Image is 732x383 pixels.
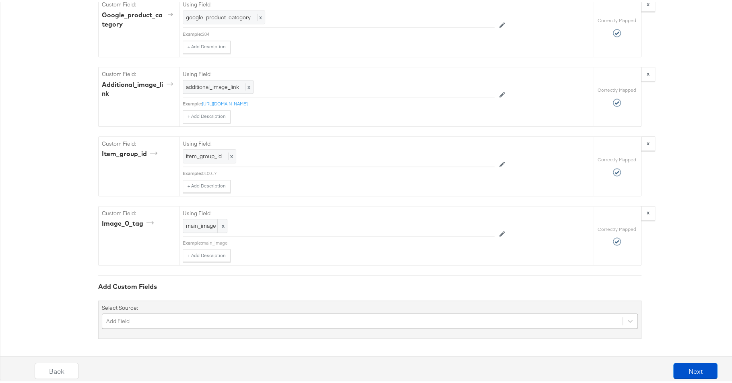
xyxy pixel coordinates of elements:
[228,150,233,158] span: x
[183,108,231,121] button: + Add Description
[183,238,202,244] div: Example:
[102,138,176,146] label: Custom Field:
[202,168,495,175] div: 010017
[102,208,176,215] label: Custom Field:
[183,168,202,175] div: Example:
[183,29,202,35] div: Example:
[183,138,495,146] label: Using Field:
[598,15,636,22] label: Correctly Mapped
[102,78,176,97] div: additional_image_link
[98,280,641,289] div: Add Custom Fields
[183,99,202,105] div: Example:
[217,217,227,231] span: x
[35,361,79,377] button: Back
[245,81,250,89] span: x
[202,238,495,244] div: main_image
[102,147,160,156] div: item_group_id
[641,65,655,79] button: x
[102,302,138,310] label: Select Source:
[102,8,176,27] div: google_product_category
[641,134,655,149] button: x
[102,68,176,76] label: Custom Field:
[598,85,636,91] label: Correctly Mapped
[186,220,224,228] span: main_image
[598,154,636,161] label: Correctly Mapped
[647,68,650,75] strong: x
[186,12,251,19] span: google_product_category
[202,29,495,35] div: 204
[186,150,222,158] span: item_group_id
[257,12,262,19] span: x
[106,315,130,323] div: Add Field
[183,208,495,215] label: Using Field:
[186,81,239,89] span: additional_image_link
[183,68,495,76] label: Using Field:
[183,39,231,51] button: + Add Description
[673,361,718,377] button: Next
[641,204,655,218] button: x
[183,247,231,260] button: + Add Description
[598,224,636,231] label: Correctly Mapped
[102,217,157,226] div: image_0_tag
[202,99,247,105] a: [URL][DOMAIN_NAME]
[183,178,231,191] button: + Add Description
[647,138,650,145] strong: x
[647,207,650,214] strong: x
